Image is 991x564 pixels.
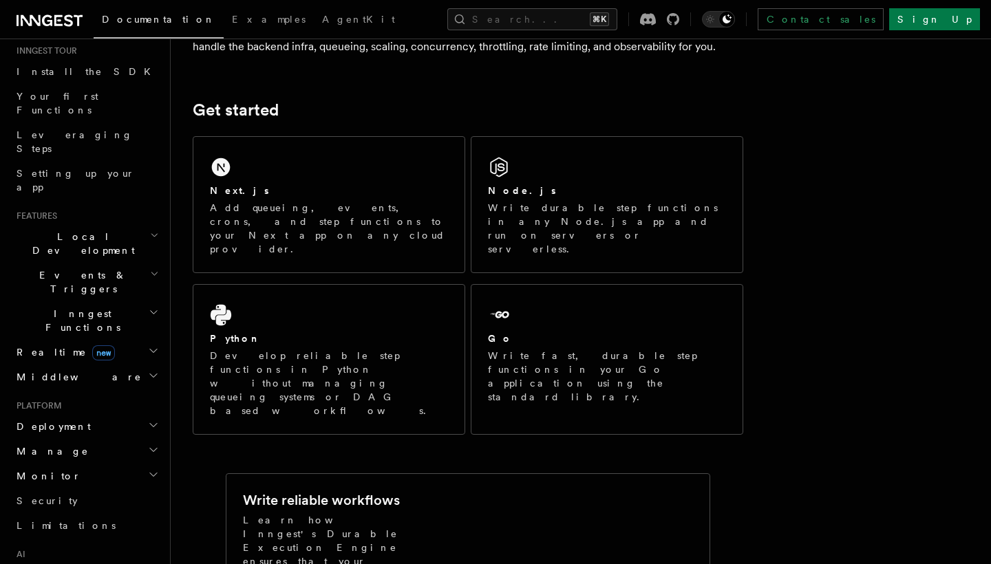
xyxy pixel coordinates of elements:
[11,263,162,301] button: Events & Triggers
[17,495,78,506] span: Security
[17,520,116,531] span: Limitations
[11,439,162,464] button: Manage
[590,12,609,26] kbd: ⌘K
[314,4,403,37] a: AgentKit
[11,365,162,389] button: Middleware
[488,184,556,197] h2: Node.js
[11,210,57,221] span: Features
[11,340,162,365] button: Realtimenew
[210,201,448,256] p: Add queueing, events, crons, and step functions to your Next app on any cloud provider.
[471,136,743,273] a: Node.jsWrite durable step functions in any Node.js app and run on servers or serverless.
[488,201,726,256] p: Write durable step functions in any Node.js app and run on servers or serverless.
[11,224,162,263] button: Local Development
[17,91,98,116] span: Your first Functions
[11,59,162,84] a: Install the SDK
[11,307,149,334] span: Inngest Functions
[11,420,91,433] span: Deployment
[11,549,25,560] span: AI
[210,349,448,417] p: Develop reliable step functions in Python without managing queueing systems or DAG based workflows.
[17,129,133,154] span: Leveraging Steps
[447,8,617,30] button: Search...⌘K
[11,122,162,161] a: Leveraging Steps
[11,400,62,411] span: Platform
[11,513,162,538] a: Limitations
[17,168,135,193] span: Setting up your app
[11,414,162,439] button: Deployment
[193,284,465,435] a: PythonDevelop reliable step functions in Python without managing queueing systems or DAG based wo...
[210,184,269,197] h2: Next.js
[92,345,115,360] span: new
[11,45,77,56] span: Inngest tour
[11,161,162,199] a: Setting up your app
[193,136,465,273] a: Next.jsAdd queueing, events, crons, and step functions to your Next app on any cloud provider.
[11,488,162,513] a: Security
[488,349,726,404] p: Write fast, durable step functions in your Go application using the standard library.
[11,301,162,340] button: Inngest Functions
[11,444,89,458] span: Manage
[11,464,162,488] button: Monitor
[471,284,743,435] a: GoWrite fast, durable step functions in your Go application using the standard library.
[102,14,215,25] span: Documentation
[17,66,159,77] span: Install the SDK
[322,14,395,25] span: AgentKit
[11,345,115,359] span: Realtime
[11,84,162,122] a: Your first Functions
[11,370,142,384] span: Middleware
[94,4,224,39] a: Documentation
[224,4,314,37] a: Examples
[210,332,261,345] h2: Python
[758,8,884,30] a: Contact sales
[243,490,400,510] h2: Write reliable workflows
[488,332,513,345] h2: Go
[702,11,735,28] button: Toggle dark mode
[232,14,306,25] span: Examples
[11,268,150,296] span: Events & Triggers
[11,230,150,257] span: Local Development
[889,8,980,30] a: Sign Up
[193,100,279,120] a: Get started
[11,469,81,483] span: Monitor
